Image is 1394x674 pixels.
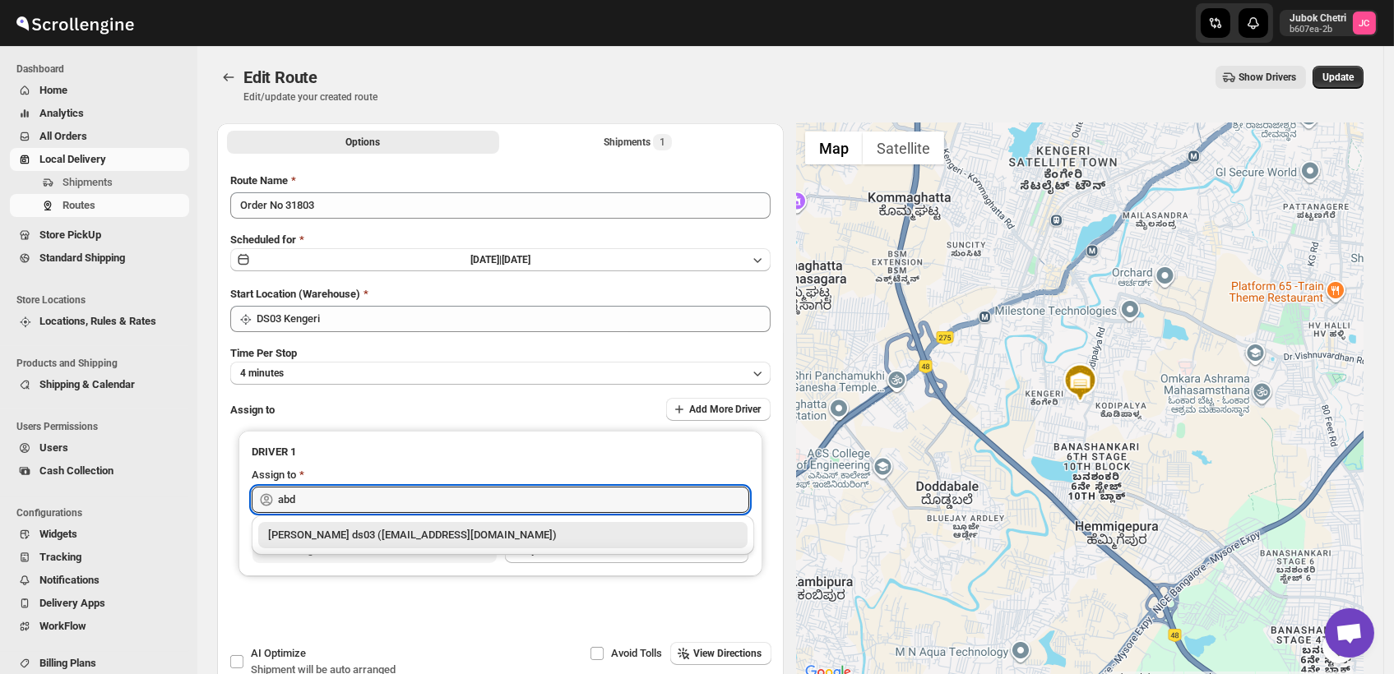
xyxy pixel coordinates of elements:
[1313,66,1364,89] button: Update
[230,362,771,385] button: 4 minutes
[257,306,771,332] input: Search location
[39,153,106,165] span: Local Delivery
[252,444,749,460] h3: DRIVER 1
[230,174,288,187] span: Route Name
[666,398,771,421] button: Add More Driver
[502,131,775,154] button: Selected Shipments
[243,90,377,104] p: Edit/update your created route
[502,254,530,265] span: [DATE]
[1239,71,1296,84] span: Show Drivers
[243,67,317,87] span: Edit Route
[16,357,189,370] span: Products and Shipping
[230,192,771,219] input: Eg: Bengaluru Route
[16,293,189,307] span: Store Locations
[10,102,189,125] button: Analytics
[10,592,189,615] button: Delivery Apps
[39,84,67,96] span: Home
[230,288,360,300] span: Start Location (Warehouse)
[1322,71,1354,84] span: Update
[16,420,189,433] span: Users Permissions
[39,597,105,609] span: Delivery Apps
[13,2,137,44] img: ScrollEngine
[39,378,135,390] span: Shipping & Calendar
[39,441,68,454] span: Users
[230,347,297,359] span: Time Per Stop
[10,523,189,546] button: Widgets
[240,367,284,380] span: 4 minutes
[217,159,784,652] div: All Route Options
[1359,18,1370,29] text: JC
[16,506,189,519] span: Configurations
[39,574,100,586] span: Notifications
[1280,10,1378,36] button: User menu
[39,528,77,540] span: Widgets
[1290,25,1346,35] p: b607ea-2b
[39,657,96,669] span: Billing Plans
[39,229,101,241] span: Store PickUp
[10,79,189,102] button: Home
[278,487,749,513] input: Search assignee
[1325,608,1374,658] div: Open chat
[217,66,240,89] button: Routes
[10,436,189,459] button: Users
[63,176,113,188] span: Shipments
[10,615,189,638] button: WorkFlow
[10,459,189,482] button: Cash Collection
[1216,66,1306,89] button: Show Drivers
[10,546,189,569] button: Tracking
[268,527,738,543] div: [PERSON_NAME] ds03 ([EMAIL_ADDRESS][DOMAIN_NAME])
[611,647,662,659] span: Avoid Tolls
[1353,12,1376,35] span: Jubok Chetri
[345,136,380,149] span: Options
[39,620,86,632] span: WorkFlow
[39,130,87,142] span: All Orders
[10,310,189,333] button: Locations, Rules & Rates
[39,252,125,264] span: Standard Shipping
[252,522,754,548] li: Abdul Ahmed Laskar ds03 (dofesex377@dextrago.com)
[39,107,84,119] span: Analytics
[252,467,296,483] div: Assign to
[39,315,156,327] span: Locations, Rules & Rates
[10,125,189,148] button: All Orders
[1290,12,1346,25] p: Jubok Chetri
[39,464,113,477] span: Cash Collection
[10,569,189,592] button: Notifications
[10,194,189,217] button: Routes
[805,132,863,164] button: Show street map
[227,131,499,154] button: All Route Options
[670,642,771,665] button: View Directions
[230,248,771,271] button: [DATE]|[DATE]
[863,132,944,164] button: Show satellite imagery
[660,136,665,149] span: 1
[16,62,189,76] span: Dashboard
[230,404,275,416] span: Assign to
[10,373,189,396] button: Shipping & Calendar
[10,171,189,194] button: Shipments
[689,403,761,416] span: Add More Driver
[604,134,672,150] div: Shipments
[39,551,81,563] span: Tracking
[1322,630,1355,663] button: Map camera controls
[251,647,306,659] span: AI Optimize
[230,233,296,246] span: Scheduled for
[63,199,95,211] span: Routes
[470,254,502,265] span: [DATE] |
[693,647,762,660] span: View Directions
